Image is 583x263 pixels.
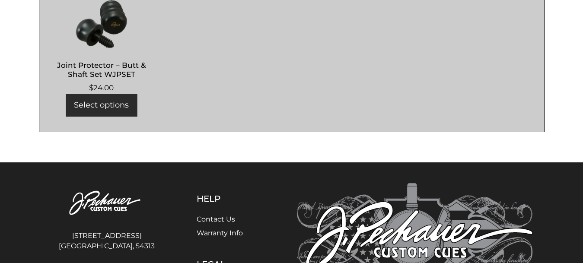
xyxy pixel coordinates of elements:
[51,227,163,255] address: [STREET_ADDRESS] [GEOGRAPHIC_DATA], 54313
[197,229,243,237] a: Warranty Info
[48,57,156,82] h2: Joint Protector – Butt & Shaft Set WJPSET
[197,215,235,223] a: Contact Us
[197,193,264,204] h5: Help
[89,83,93,92] span: $
[66,94,137,116] a: Select options for “Joint Protector - Butt & Shaft Set WJPSET”
[89,83,114,92] bdi: 24.00
[51,183,163,224] img: Pechauer Custom Cues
